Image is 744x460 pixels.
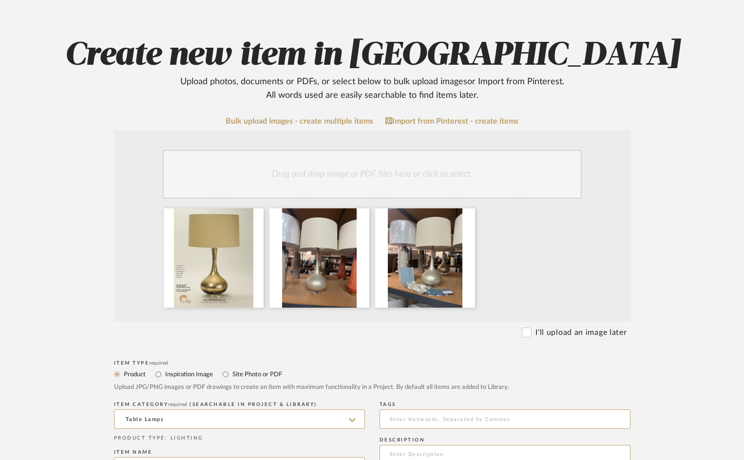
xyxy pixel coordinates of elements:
[231,369,282,380] label: Site Photo or PDF
[165,436,203,441] span: : LIGHTING
[172,75,572,102] div: Upload photos, documents or PDFs, or select below to bulk upload images or Import from Pinterest ...
[385,117,518,126] a: Import from Pinterest - create items
[149,361,168,366] span: required
[114,360,630,366] div: Item Type
[123,369,146,380] label: Product
[114,435,365,442] div: PRODUCT TYPE
[62,36,683,102] h2: Create new item in [GEOGRAPHIC_DATA]
[380,409,630,429] input: Enter Keywords, Separated by Commas
[114,449,365,455] div: Item name
[114,383,630,392] div: Upload JPG/PNG images or PDF drawings to create an item with maximum functionality in a Project. ...
[168,402,187,407] span: required
[226,117,373,126] a: Bulk upload images - create multiple items
[114,409,365,429] input: Type a category to search and select
[164,369,213,380] label: Inspiration Image
[380,402,630,407] div: Tags
[535,327,627,338] label: I'll upload an image later
[114,368,630,380] mat-radio-group: Select item type
[114,402,365,407] div: ITEM CATEGORY
[380,437,630,443] div: Description
[190,402,317,407] span: (Searchable in Project & Library)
